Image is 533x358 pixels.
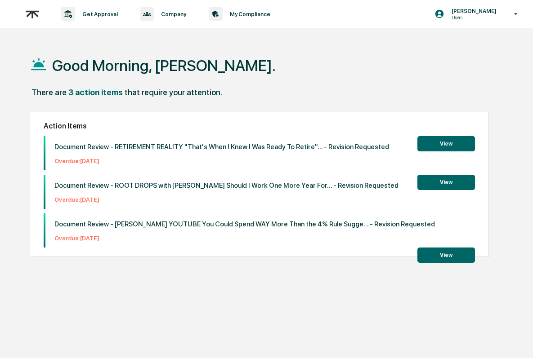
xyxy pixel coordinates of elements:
[22,3,43,25] img: logo
[154,11,191,18] p: Company
[417,175,475,190] button: View
[223,11,275,18] p: My Compliance
[68,88,123,97] div: 3 action items
[54,220,435,228] p: Document Review - [PERSON_NAME] YOUTUBE You Could Spend WAY More Than the 4% Rule Sugge... - Revi...
[44,122,475,130] h2: Action Items
[52,57,276,75] h1: Good Morning, [PERSON_NAME].
[417,250,475,259] a: View
[54,143,389,151] p: Document Review - RETIREMENT REALITY "That's When I Knew I Was Ready To Retire"... - Revision Req...
[54,235,435,242] p: Overdue: [DATE]
[75,11,122,18] p: Get Approval
[31,88,67,97] div: There are
[54,196,399,203] p: Overdue: [DATE]
[125,88,222,97] div: that require your attention.
[54,158,389,164] p: Overdue: [DATE]
[444,14,501,21] p: Users
[54,181,399,190] p: Document Review - ROOT DROPS with [PERSON_NAME] Should I Work One More Year For... - Revision Req...
[417,177,475,186] a: View
[417,139,475,147] a: View
[444,8,501,14] p: [PERSON_NAME]
[417,248,475,263] button: View
[417,136,475,151] button: View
